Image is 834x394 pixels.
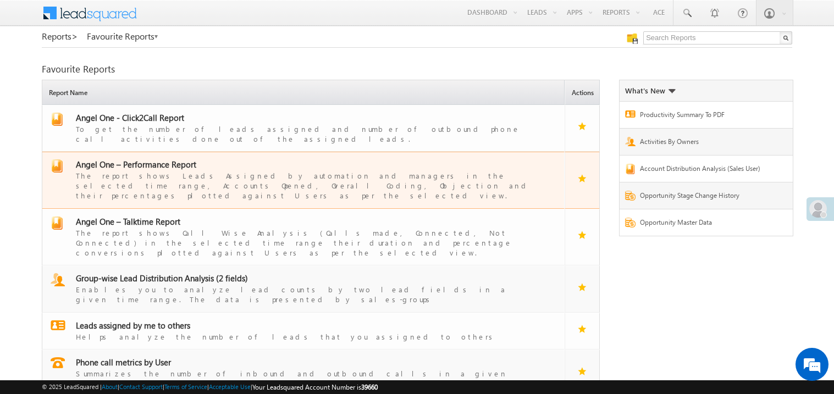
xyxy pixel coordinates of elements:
a: Opportunity Stage Change History [640,191,769,203]
img: report [51,217,64,230]
span: > [71,30,78,42]
span: Group-wise Lead Distribution Analysis (2 fields) [76,273,248,284]
div: Enables you to analyze lead counts by two lead fields in a given time range. The data is presente... [76,284,544,304]
input: Search Reports [643,31,792,45]
a: Productivity Summary To PDF [640,110,769,123]
span: Angel One – Performance Report [76,159,196,170]
img: Report [625,110,636,118]
img: Report [625,164,636,174]
span: Phone call metrics by User [76,357,171,368]
div: To get the number of leads assigned and number of outbound phone call activities done out of the ... [76,123,544,144]
a: report Leads assigned by me to othersHelps analyze the number of leads that you assigned to others [48,320,560,342]
a: report Angel One – Performance ReportThe report shows Leads Assigned by automation and managers i... [48,159,560,201]
a: Account Distribution Analysis (Sales User) [640,164,769,176]
span: © 2025 LeadSquared | | | | | [42,382,378,392]
img: report [51,357,65,368]
img: Report [625,191,636,201]
img: What's new [668,89,676,93]
a: Contact Support [119,383,163,390]
div: The report shows Leads Assigned by automation and managers in the selected time range, Accounts O... [76,170,544,201]
span: Report Name [45,82,564,104]
div: Favourite Reports [42,64,792,74]
div: Summarizes the number of inbound and outbound calls in a given timeperiod by users [76,368,544,389]
a: report Angel One – Talktime ReportThe report shows Call Wise Analysis (Calls made, Connected, Not... [48,217,560,258]
img: Manage all your saved reports! [627,33,638,44]
div: What's New [625,86,676,96]
span: Actions [568,82,599,104]
div: The report shows Call Wise Analysis (Calls made, Connected, Not Connected) in the selected time r... [76,227,544,258]
span: Angel One – Talktime Report [76,216,180,227]
a: Terms of Service [164,383,207,390]
img: Report [625,218,636,227]
a: Acceptable Use [209,383,251,390]
a: Activities By Owners [640,137,769,149]
a: report Phone call metrics by UserSummarizes the number of inbound and outbound calls in a given t... [48,357,560,389]
img: report [51,113,64,126]
img: report [51,159,64,173]
div: Helps analyze the number of leads that you assigned to others [76,331,544,342]
span: Leads assigned by me to others [76,320,190,331]
span: Your Leadsquared Account Number is [252,383,378,391]
span: 39660 [361,383,378,391]
a: Opportunity Master Data [640,218,769,230]
a: Favourite Reports [87,31,159,41]
img: Report [625,137,636,146]
img: report [51,273,65,286]
span: Angel One - Click2Call Report [76,112,184,123]
a: report Group-wise Lead Distribution Analysis (2 fields)Enables you to analyze lead counts by two ... [48,273,560,304]
a: About [102,383,118,390]
a: Reports> [42,31,78,41]
img: report [51,320,65,330]
a: report Angel One - Click2Call ReportTo get the number of leads assigned and number of outbound ph... [48,113,560,144]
